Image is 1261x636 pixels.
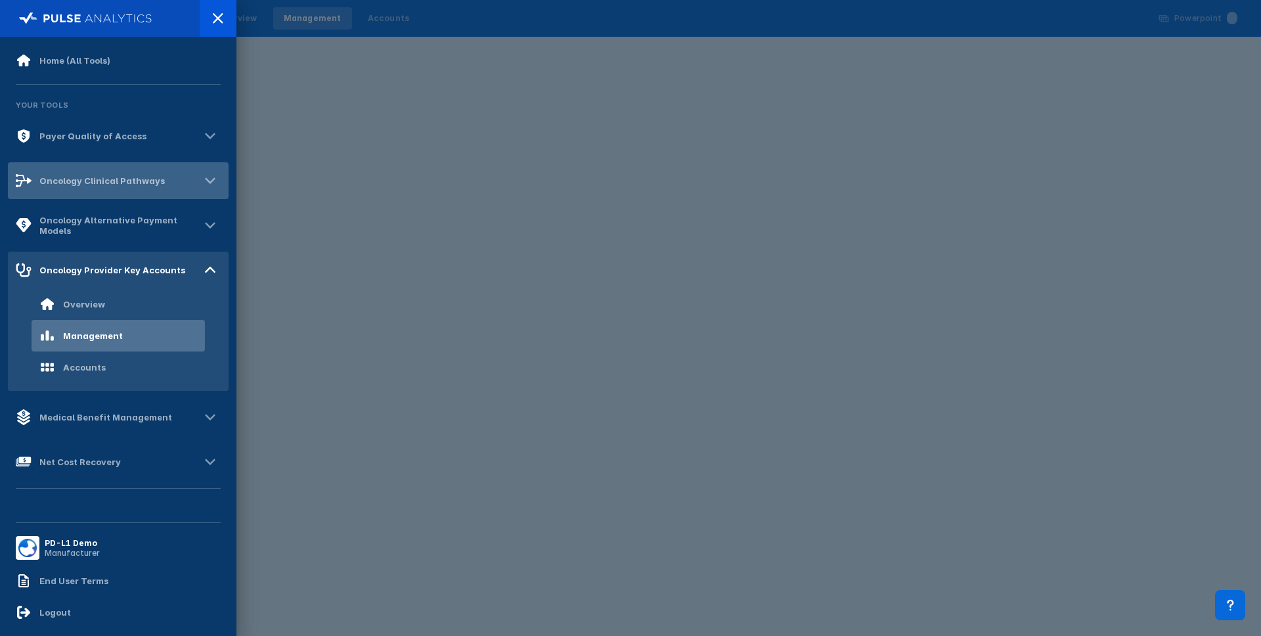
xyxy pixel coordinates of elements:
div: Manufacturer [45,548,100,558]
img: pulse-logo-full-white.svg [19,9,152,28]
div: Overview [63,299,105,309]
div: PD-L1 Demo [45,538,100,548]
div: Oncology Provider Key Accounts [39,265,185,275]
div: Payer Quality of Access [39,131,146,141]
div: Your Tools [8,93,229,118]
a: Overview [8,288,229,320]
a: Management [8,320,229,352]
div: Oncology Clinical Pathways [39,175,165,186]
div: Accounts [63,362,106,373]
div: Management [63,330,123,341]
div: Oncology Alternative Payment Models [39,215,200,236]
div: Home (All Tools) [39,55,110,66]
img: menu button [18,539,37,557]
div: Logout [39,607,71,618]
a: End User Terms [8,565,229,597]
a: Home (All Tools) [8,45,229,76]
div: Contact Support [1215,590,1245,620]
div: Medical Benefit Management [39,412,172,422]
a: Accounts [8,352,229,383]
div: End User Terms [39,576,108,586]
div: Net Cost Recovery [39,457,121,467]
